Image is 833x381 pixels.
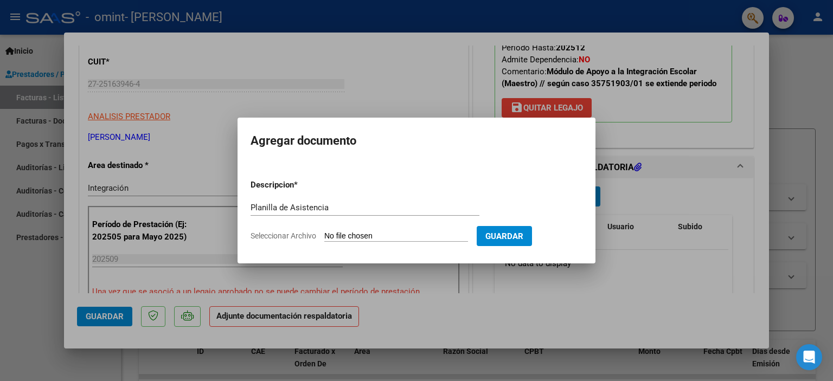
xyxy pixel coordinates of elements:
h2: Agregar documento [251,131,582,151]
span: Guardar [485,231,523,241]
span: Seleccionar Archivo [251,231,316,240]
div: Open Intercom Messenger [796,344,822,370]
p: Descripcion [251,179,350,191]
button: Guardar [477,226,532,246]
